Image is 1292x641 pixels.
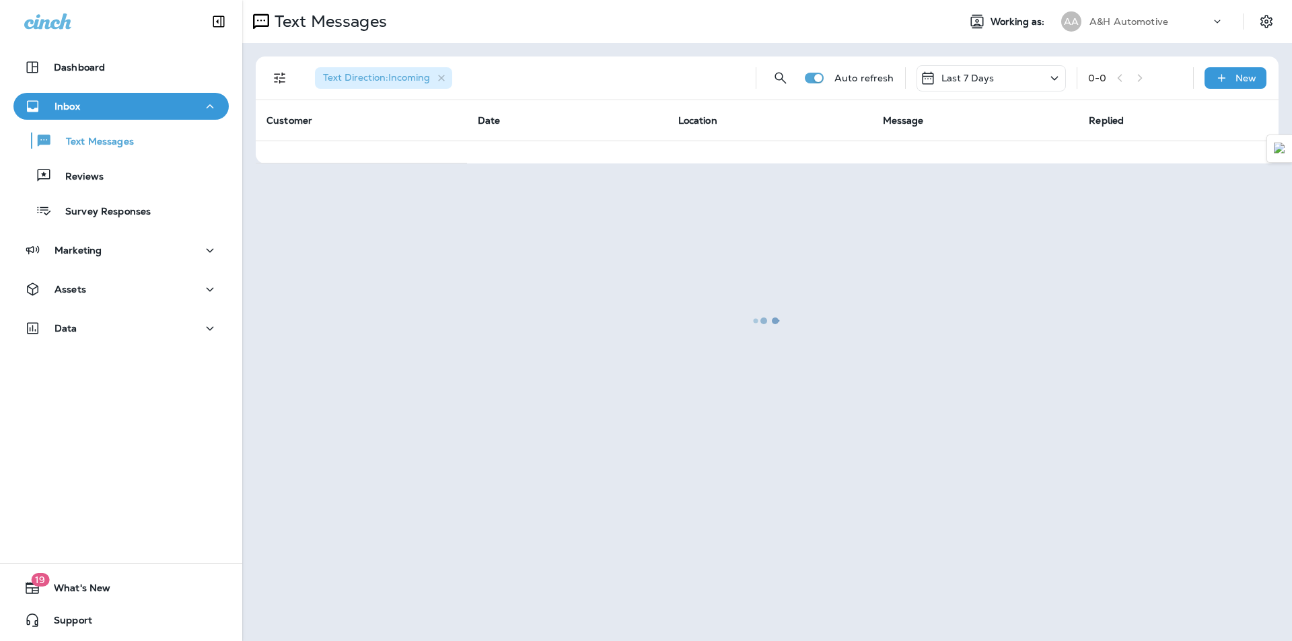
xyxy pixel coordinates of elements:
[200,8,238,35] button: Collapse Sidebar
[40,615,92,631] span: Support
[55,284,86,295] p: Assets
[52,136,134,149] p: Text Messages
[13,276,229,303] button: Assets
[31,573,49,587] span: 19
[13,196,229,225] button: Survey Responses
[1274,143,1286,155] img: Detect Auto
[13,54,229,81] button: Dashboard
[55,323,77,334] p: Data
[13,93,229,120] button: Inbox
[13,315,229,342] button: Data
[13,607,229,634] button: Support
[55,245,102,256] p: Marketing
[13,126,229,155] button: Text Messages
[54,62,105,73] p: Dashboard
[13,574,229,601] button: 19What's New
[13,161,229,190] button: Reviews
[52,206,151,219] p: Survey Responses
[52,171,104,184] p: Reviews
[13,237,229,264] button: Marketing
[40,582,110,599] span: What's New
[1235,73,1256,83] p: New
[55,101,80,112] p: Inbox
